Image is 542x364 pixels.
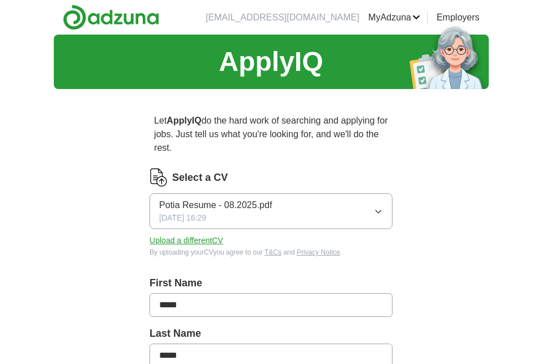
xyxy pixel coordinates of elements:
[150,168,168,187] img: CV Icon
[150,235,223,247] button: Upload a differentCV
[159,198,272,212] span: Potia Resume - 08.2025.pdf
[206,11,359,24] li: [EMAIL_ADDRESS][DOMAIN_NAME]
[297,248,340,256] a: Privacy Notice
[63,5,159,30] img: Adzuna logo
[172,170,228,185] label: Select a CV
[219,41,323,82] h1: ApplyIQ
[437,11,480,24] a: Employers
[150,193,392,229] button: Potia Resume - 08.2025.pdf[DATE] 16:29
[368,11,420,24] a: MyAdzuna
[150,276,392,291] label: First Name
[150,326,392,341] label: Last Name
[150,247,392,257] div: By uploading your CV you agree to our and .
[167,116,201,125] strong: ApplyIQ
[150,109,392,159] p: Let do the hard work of searching and applying for jobs. Just tell us what you're looking for, an...
[264,248,281,256] a: T&Cs
[159,212,206,224] span: [DATE] 16:29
